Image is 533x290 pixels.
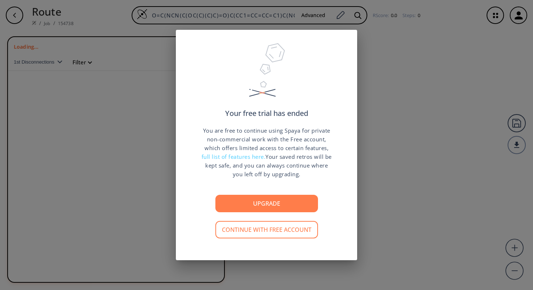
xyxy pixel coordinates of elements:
[202,153,266,160] span: full list of features here.
[201,126,332,178] p: You are free to continue using Spaya for private non-commercial work with the Free account, which...
[246,41,287,110] img: Trial Ended
[215,221,318,238] button: Continue with free account
[215,195,318,212] button: Upgrade
[225,110,308,117] p: Your free trial has ended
